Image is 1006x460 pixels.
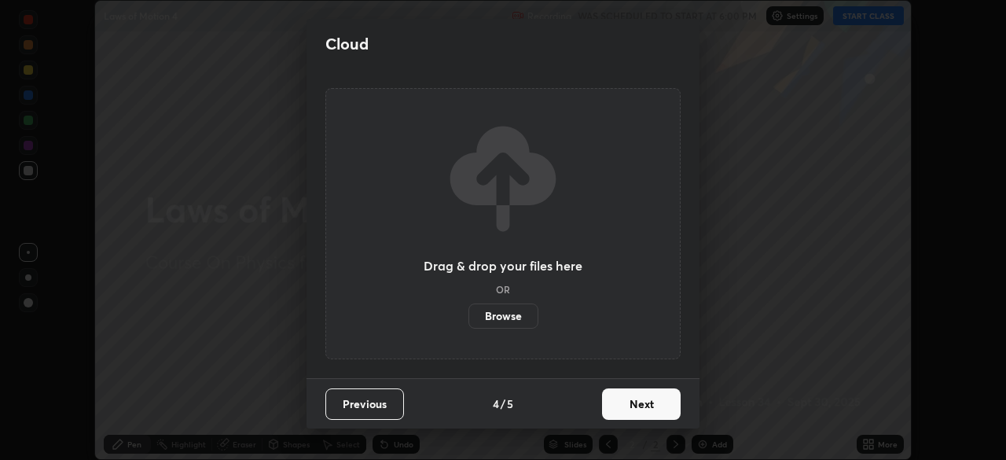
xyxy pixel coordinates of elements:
[325,34,369,54] h2: Cloud
[493,396,499,412] h4: 4
[602,388,681,420] button: Next
[325,388,404,420] button: Previous
[501,396,505,412] h4: /
[496,285,510,294] h5: OR
[424,259,582,272] h3: Drag & drop your files here
[507,396,513,412] h4: 5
